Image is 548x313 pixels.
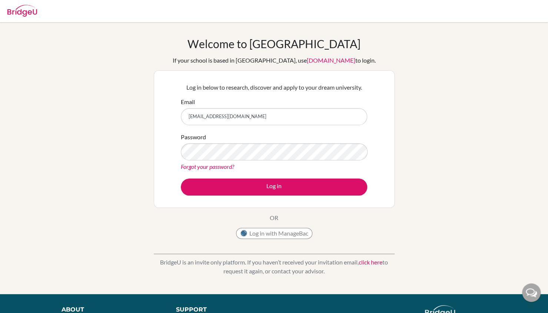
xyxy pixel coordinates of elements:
button: Log in [181,179,367,196]
p: OR [270,213,278,222]
label: Password [181,133,206,141]
img: Bridge-U [7,5,37,17]
a: [DOMAIN_NAME] [307,57,355,64]
div: If your school is based in [GEOGRAPHIC_DATA], use to login. [173,56,376,65]
label: Email [181,97,195,106]
p: Log in below to research, discover and apply to your dream university. [181,83,367,92]
span: Help [17,5,32,12]
button: Log in with ManageBac [236,228,312,239]
a: click here [359,259,382,266]
h1: Welcome to [GEOGRAPHIC_DATA] [187,37,361,50]
a: Forgot your password? [181,163,234,170]
p: BridgeU is an invite only platform. If you haven’t received your invitation email, to request it ... [154,258,395,276]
